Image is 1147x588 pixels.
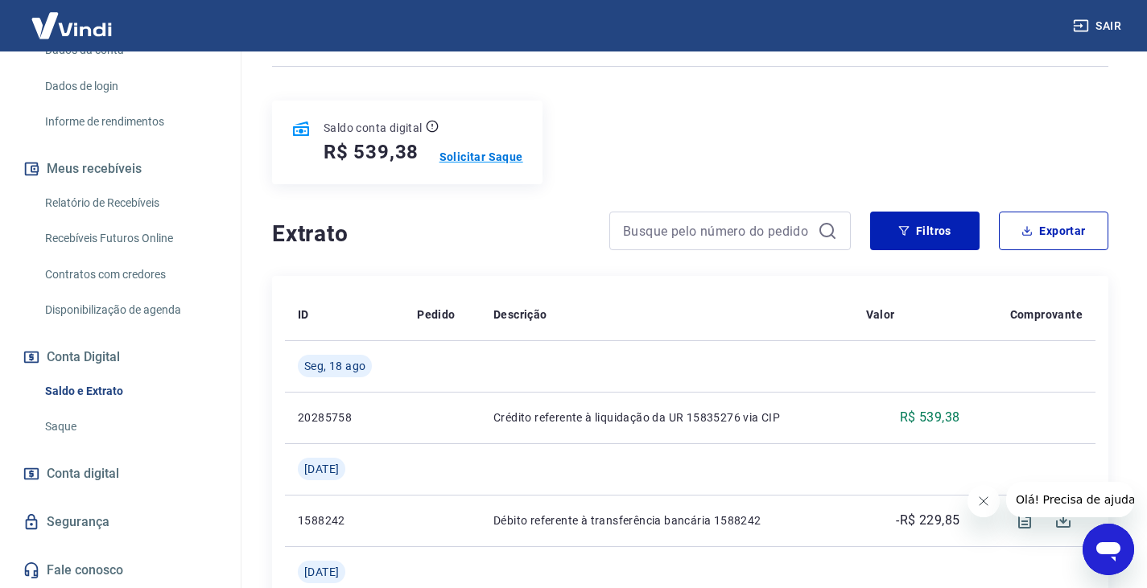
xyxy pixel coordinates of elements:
button: Exportar [999,212,1108,250]
p: Crédito referente à liquidação da UR 15835276 via CIP [493,409,840,426]
a: Saldo e Extrato [39,375,221,408]
a: Segurança [19,504,221,540]
a: Dados de login [39,70,221,103]
h4: Extrato [272,218,590,250]
h5: R$ 539,38 [324,139,419,165]
iframe: Mensagem da empresa [1006,482,1134,517]
p: 1588242 [298,512,391,528]
button: Sair [1070,11,1128,41]
a: Contratos com credores [39,258,221,291]
span: [DATE] [304,564,339,580]
a: Relatório de Recebíveis [39,187,221,220]
span: Conta digital [47,463,119,485]
p: Pedido [417,306,455,323]
button: Meus recebíveis [19,151,221,187]
input: Busque pelo número do pedido [623,219,811,243]
a: Saque [39,410,221,443]
a: Fale conosco [19,553,221,588]
a: Solicitar Saque [439,149,523,165]
p: Valor [866,306,895,323]
p: Saldo conta digital [324,120,423,136]
a: Disponibilização de agenda [39,294,221,327]
span: [DATE] [304,461,339,477]
p: Débito referente à transferência bancária 1588242 [493,512,840,528]
span: Download [1044,501,1083,540]
p: -R$ 229,85 [896,511,959,530]
span: Olá! Precisa de ajuda? [10,11,135,24]
span: Visualizar [1005,501,1044,540]
a: Conta digital [19,456,221,491]
iframe: Fechar mensagem [968,485,1000,517]
p: ID [298,306,309,323]
button: Conta Digital [19,339,221,375]
p: R$ 539,38 [900,408,960,427]
button: Filtros [870,212,980,250]
p: Comprovante [1010,306,1083,323]
a: Recebíveis Futuros Online [39,222,221,255]
p: Descrição [493,306,547,323]
p: 20285758 [298,409,391,426]
span: Seg, 18 ago [304,358,365,374]
img: Vindi [19,1,124,50]
iframe: Botão para abrir a janela de mensagens [1083,524,1134,575]
a: Informe de rendimentos [39,105,221,138]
